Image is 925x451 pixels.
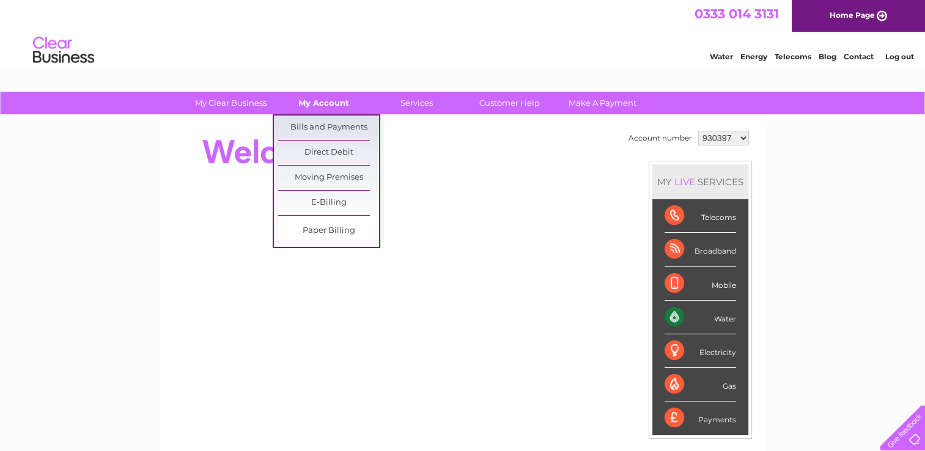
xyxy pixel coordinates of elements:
[672,176,698,188] div: LIVE
[775,52,811,61] a: Telecoms
[665,402,736,435] div: Payments
[32,32,95,69] img: logo.png
[885,52,913,61] a: Log out
[552,92,653,114] a: Make A Payment
[180,92,281,114] a: My Clear Business
[665,301,736,334] div: Water
[278,116,379,140] a: Bills and Payments
[665,267,736,301] div: Mobile
[625,128,695,148] td: Account number
[278,141,379,165] a: Direct Debit
[665,368,736,402] div: Gas
[819,52,836,61] a: Blog
[366,92,467,114] a: Services
[665,233,736,266] div: Broadband
[665,334,736,368] div: Electricity
[665,199,736,233] div: Telecoms
[273,92,374,114] a: My Account
[459,92,560,114] a: Customer Help
[710,52,733,61] a: Water
[278,166,379,190] a: Moving Premises
[278,219,379,243] a: Paper Billing
[740,52,767,61] a: Energy
[278,191,379,215] a: E-Billing
[695,6,779,21] a: 0333 014 3131
[844,52,874,61] a: Contact
[652,164,748,199] div: MY SERVICES
[174,7,752,59] div: Clear Business is a trading name of Verastar Limited (registered in [GEOGRAPHIC_DATA] No. 3667643...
